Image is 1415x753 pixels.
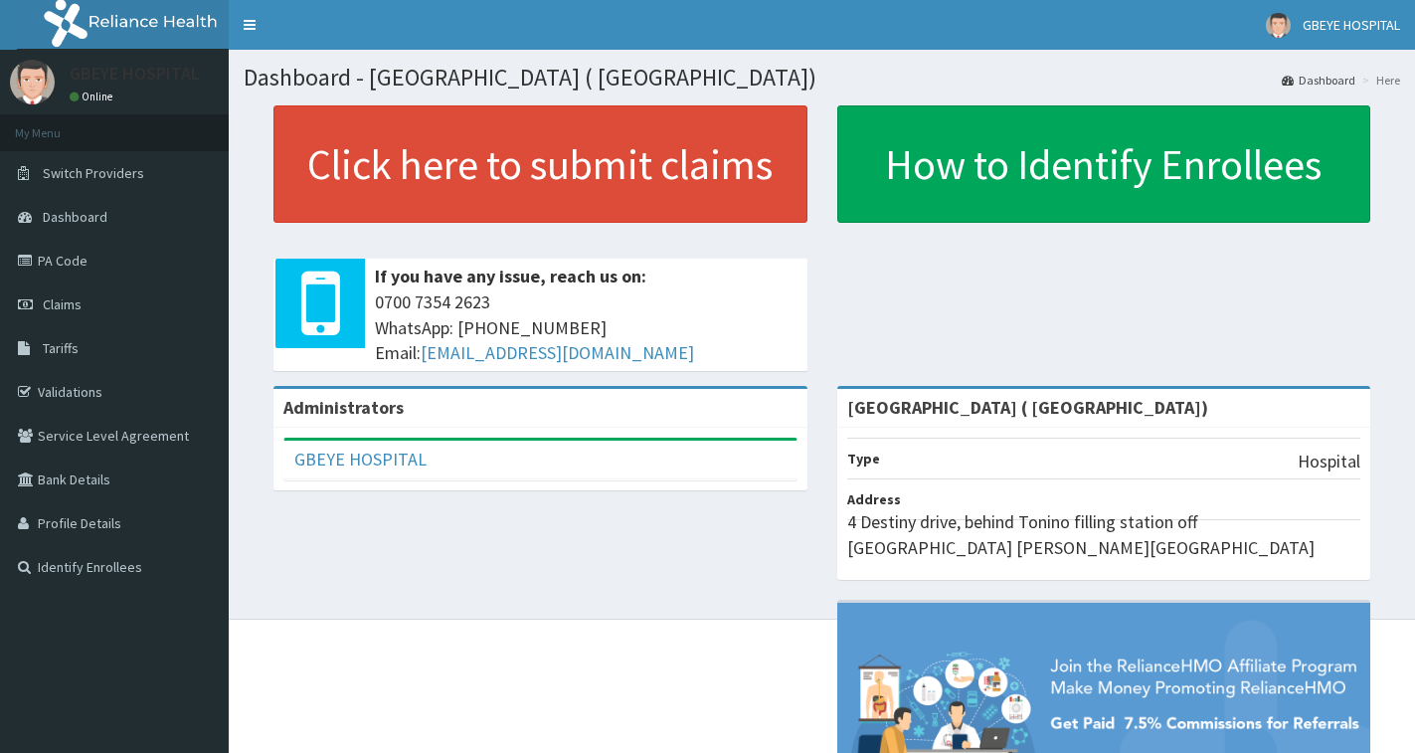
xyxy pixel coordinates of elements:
img: User Image [10,60,55,104]
span: Dashboard [43,208,107,226]
span: Claims [43,295,82,313]
a: Dashboard [1282,72,1355,89]
a: Online [70,90,117,103]
a: [EMAIL_ADDRESS][DOMAIN_NAME] [421,341,694,364]
strong: [GEOGRAPHIC_DATA] ( [GEOGRAPHIC_DATA]) [847,396,1208,419]
img: User Image [1266,13,1291,38]
b: Type [847,450,880,468]
li: Here [1357,72,1400,89]
p: 4 Destiny drive, behind Tonino filling station off [GEOGRAPHIC_DATA] [PERSON_NAME][GEOGRAPHIC_DATA] [847,509,1361,560]
span: 0700 7354 2623 WhatsApp: [PHONE_NUMBER] Email: [375,289,797,366]
span: Tariffs [43,339,79,357]
span: Switch Providers [43,164,144,182]
p: Hospital [1298,449,1360,474]
a: Click here to submit claims [273,105,807,223]
a: GBEYE HOSPITAL [294,448,427,471]
h1: Dashboard - [GEOGRAPHIC_DATA] ( [GEOGRAPHIC_DATA]) [244,65,1400,91]
b: Address [847,490,901,508]
b: Administrators [283,396,404,419]
b: If you have any issue, reach us on: [375,265,646,287]
p: GBEYE HOSPITAL [70,65,200,83]
a: How to Identify Enrollees [837,105,1371,223]
span: GBEYE HOSPITAL [1303,16,1400,34]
